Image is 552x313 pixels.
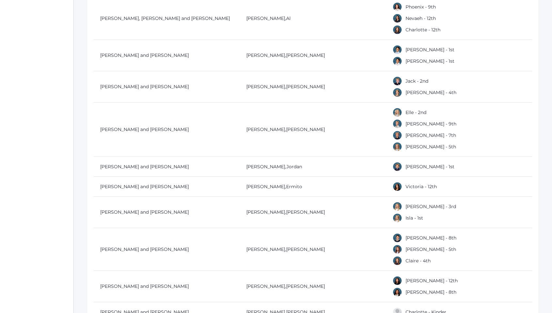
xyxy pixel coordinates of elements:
[246,164,285,170] a: [PERSON_NAME]
[406,144,456,150] a: [PERSON_NAME] - 5th
[406,132,456,138] a: [PERSON_NAME] - 7th
[240,40,386,71] td: ,
[392,119,402,129] div: Logan Albanese
[406,235,456,241] a: [PERSON_NAME] - 8th
[406,121,456,127] a: [PERSON_NAME] - 9th
[406,164,454,170] a: [PERSON_NAME] - 1st
[406,258,431,264] a: Claire - 4th
[406,90,456,95] a: [PERSON_NAME] - 4th
[406,27,440,33] a: Charlotte - 12th
[406,109,426,115] a: Elle - 2nd
[392,13,402,23] div: Nevaeh Abdulla
[100,84,189,90] a: [PERSON_NAME] and [PERSON_NAME]
[392,162,402,172] div: Nolan Alstot
[392,233,402,243] div: Jake Arnold
[240,157,386,177] td: ,
[100,164,189,170] a: [PERSON_NAME] and [PERSON_NAME]
[286,84,325,90] a: [PERSON_NAME]
[392,88,402,97] div: Amelia Adams
[392,107,402,117] div: Elle Albanese
[246,126,285,132] a: [PERSON_NAME]
[100,126,189,132] a: [PERSON_NAME] and [PERSON_NAME]
[406,4,436,10] a: Phoenix - 9th
[392,2,402,12] div: Phoenix Abdulla
[392,213,402,223] div: Isla Armstrong
[286,283,325,289] a: [PERSON_NAME]
[246,15,285,21] a: [PERSON_NAME]
[240,271,386,302] td: ,
[392,142,402,152] div: Paige Albanese
[246,283,285,289] a: [PERSON_NAME]
[392,56,402,66] div: Grayson Abrea
[286,52,325,58] a: [PERSON_NAME]
[246,209,285,215] a: [PERSON_NAME]
[406,204,456,209] a: [PERSON_NAME] - 3rd
[240,197,386,228] td: ,
[392,287,402,297] div: Amaya Arteaga
[240,103,386,157] td: ,
[246,184,285,189] a: [PERSON_NAME]
[406,215,423,221] a: Isla - 1st
[100,52,189,58] a: [PERSON_NAME] and [PERSON_NAME]
[392,25,402,35] div: Charlotte Abdulla
[392,202,402,211] div: Sadie Armstrong
[246,246,285,252] a: [PERSON_NAME]
[392,276,402,286] div: Isabella Arteaga
[100,246,189,252] a: [PERSON_NAME] and [PERSON_NAME]
[406,78,428,84] a: Jack - 2nd
[246,84,285,90] a: [PERSON_NAME]
[406,58,454,64] a: [PERSON_NAME] - 1st
[246,52,285,58] a: [PERSON_NAME]
[406,278,458,284] a: [PERSON_NAME] - 12th
[406,184,437,189] a: Victoria - 12th
[240,228,386,271] td: ,
[392,182,402,191] div: Victoria Arellano
[240,71,386,103] td: ,
[286,209,325,215] a: [PERSON_NAME]
[392,244,402,254] div: Ella Arnold
[100,209,189,215] a: [PERSON_NAME] and [PERSON_NAME]
[100,283,189,289] a: [PERSON_NAME] and [PERSON_NAME]
[100,15,230,21] a: [PERSON_NAME], [PERSON_NAME] and [PERSON_NAME]
[240,177,386,197] td: ,
[286,15,291,21] a: Al
[286,164,302,170] a: Jordan
[286,184,302,189] a: Ermito
[406,246,456,252] a: [PERSON_NAME] - 5th
[406,15,436,21] a: Nevaeh - 12th
[392,45,402,55] div: Dominic Abrea
[286,246,325,252] a: [PERSON_NAME]
[392,76,402,86] div: Jack Adams
[406,47,454,53] a: [PERSON_NAME] - 1st
[392,256,402,266] div: Claire Arnold
[286,126,325,132] a: [PERSON_NAME]
[100,184,189,189] a: [PERSON_NAME] and [PERSON_NAME]
[392,130,402,140] div: Cole Albanese
[406,289,456,295] a: [PERSON_NAME] - 8th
